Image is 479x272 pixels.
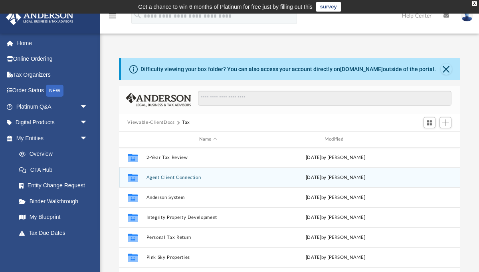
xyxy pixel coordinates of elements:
button: Close [441,64,452,75]
img: Anderson Advisors Platinum Portal [4,10,76,25]
div: NEW [46,85,63,97]
div: Name [146,136,270,143]
span: arrow_drop_down [80,99,96,115]
a: Platinum Q&Aarrow_drop_down [6,99,100,115]
a: [DOMAIN_NAME] [340,66,383,72]
a: Digital Productsarrow_drop_down [6,115,100,131]
div: [DATE] by [PERSON_NAME] [273,214,397,221]
a: Home [6,35,100,51]
a: survey [316,2,341,12]
a: CTA Hub [11,162,100,178]
a: My Blueprint [11,209,96,225]
button: Tax [182,119,190,126]
button: Switch to Grid View [424,117,435,128]
span: arrow_drop_down [80,241,96,257]
div: close [472,1,477,6]
input: Search files and folders [198,91,451,106]
a: Overview [11,146,100,162]
div: id [401,136,457,143]
div: Difficulty viewing your box folder? You can also access your account directly on outside of the p... [141,65,436,73]
button: Personal Tax Return [146,234,270,240]
div: Modified [273,136,397,143]
a: Order StatusNEW [6,83,100,99]
a: Tax Organizers [6,67,100,83]
div: [DATE] by [PERSON_NAME] [273,154,397,161]
img: User Pic [461,10,473,22]
button: Pink Sky Properties [146,254,270,260]
a: Tax Due Dates [11,225,100,241]
button: Viewable-ClientDocs [127,119,174,126]
a: My Entitiesarrow_drop_down [6,130,100,146]
button: Add [439,117,451,128]
a: Online Ordering [6,51,100,67]
button: Agent Client Connection [146,175,270,180]
div: id [122,136,142,143]
button: Integrity Property Development [146,214,270,220]
span: arrow_drop_down [80,115,96,131]
div: [DATE] by [PERSON_NAME] [273,174,397,181]
div: [DATE] by [PERSON_NAME] [273,194,397,201]
i: menu [108,11,117,21]
a: Entity Change Request [11,178,100,194]
a: My Anderson Teamarrow_drop_down [6,241,96,257]
a: Binder Walkthrough [11,193,100,209]
a: menu [108,15,117,21]
i: search [133,11,142,20]
div: Get a chance to win 6 months of Platinum for free just by filling out this [138,2,313,12]
div: [DATE] by [PERSON_NAME] [273,254,397,261]
button: Anderson System [146,195,270,200]
div: [DATE] by [PERSON_NAME] [273,234,397,241]
button: 2-Year Tax Review [146,155,270,160]
span: arrow_drop_down [80,130,96,147]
